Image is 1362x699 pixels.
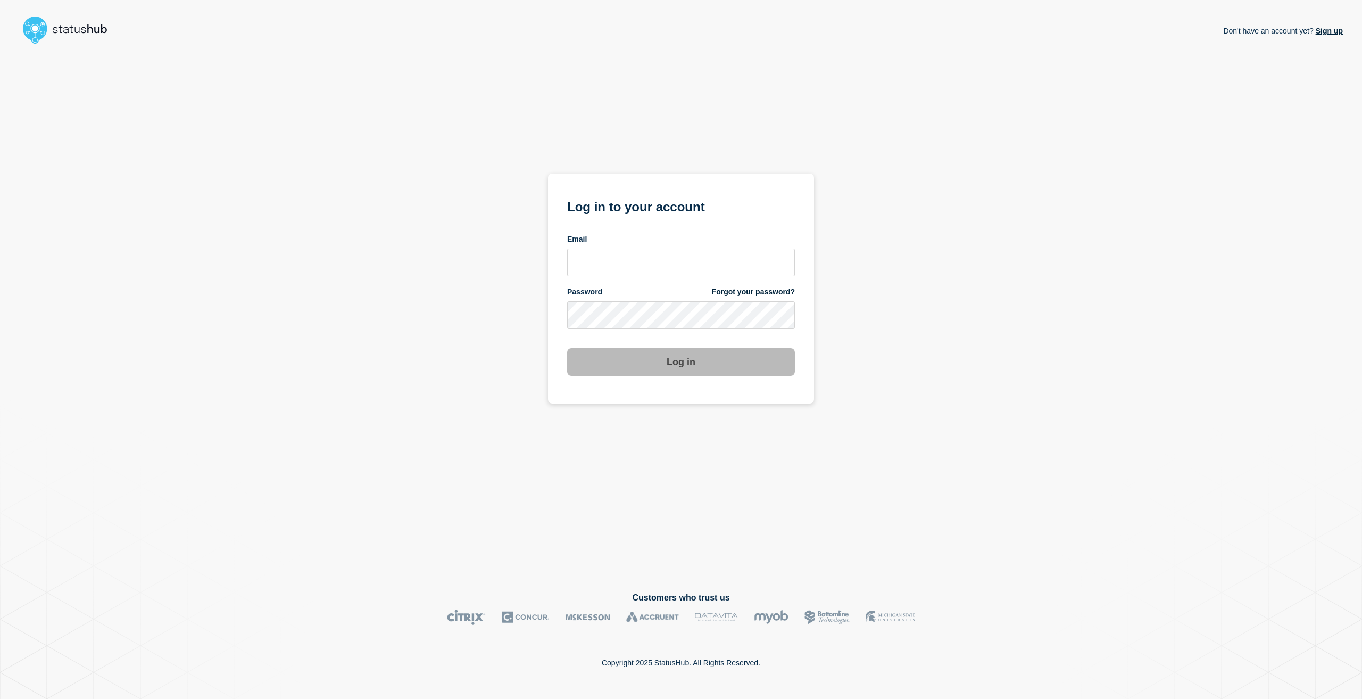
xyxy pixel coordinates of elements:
[566,610,610,625] img: McKesson logo
[502,610,550,625] img: Concur logo
[754,610,788,625] img: myob logo
[567,196,795,216] h1: Log in to your account
[712,287,795,297] a: Forgot your password?
[804,610,850,625] img: Bottomline logo
[866,610,915,625] img: MSU logo
[567,301,795,329] input: password input
[602,659,760,667] p: Copyright 2025 StatusHub. All Rights Reserved.
[695,610,738,625] img: DataVita logo
[567,234,587,244] span: Email
[567,348,795,376] button: Log in
[1223,18,1343,44] p: Don't have an account yet?
[19,593,1343,603] h2: Customers who trust us
[19,13,120,47] img: StatusHub logo
[567,249,795,276] input: email input
[447,610,486,625] img: Citrix logo
[626,610,679,625] img: Accruent logo
[1314,27,1343,35] a: Sign up
[567,287,602,297] span: Password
